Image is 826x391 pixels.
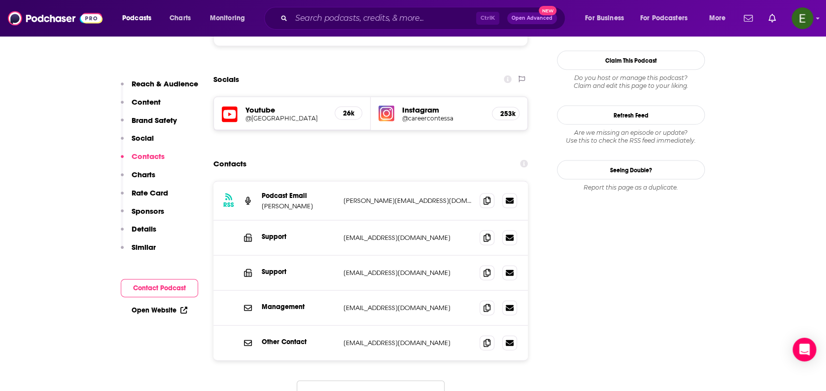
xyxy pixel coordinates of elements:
[476,12,499,25] span: Ctrl K
[245,105,327,114] h5: Youtube
[203,10,258,26] button: open menu
[8,9,103,28] img: Podchaser - Follow, Share and Rate Podcasts
[121,133,154,152] button: Social
[702,10,738,26] button: open menu
[170,11,191,25] span: Charts
[578,10,636,26] button: open menu
[132,97,161,107] p: Content
[344,233,472,241] p: [EMAIL_ADDRESS][DOMAIN_NAME]
[557,183,705,191] div: Report this page as a duplicate.
[512,16,552,21] span: Open Advanced
[121,170,155,188] button: Charts
[132,242,156,252] p: Similar
[121,224,156,242] button: Details
[792,7,813,29] img: User Profile
[223,200,234,208] h3: RSS
[121,79,198,97] button: Reach & Audience
[557,160,705,179] a: Seeing Double?
[557,128,705,144] div: Are we missing an episode or update? Use this to check the RSS feed immediately.
[245,114,327,121] a: @[GEOGRAPHIC_DATA]
[557,105,705,124] button: Refresh Feed
[585,11,624,25] span: For Business
[343,109,354,117] h5: 26k
[213,154,246,173] h2: Contacts
[132,133,154,143] p: Social
[213,70,239,88] h2: Socials
[709,11,725,25] span: More
[121,206,164,225] button: Sponsors
[132,306,187,314] a: Open Website
[121,97,161,116] button: Content
[500,109,511,117] h5: 253k
[262,337,336,346] p: Other Contact
[262,267,336,275] p: Support
[634,10,702,26] button: open menu
[121,152,165,170] button: Contacts
[262,232,336,240] p: Support
[274,7,575,30] div: Search podcasts, credits, & more...
[557,74,705,81] span: Do you host or manage this podcast?
[121,242,156,261] button: Similar
[262,191,336,199] p: Podcast Email
[792,7,813,29] span: Logged in as Emily.Kaplan
[132,224,156,234] p: Details
[539,6,556,15] span: New
[163,10,197,26] a: Charts
[402,105,484,114] h5: Instagram
[344,303,472,312] p: [EMAIL_ADDRESS][DOMAIN_NAME]
[507,12,557,24] button: Open AdvancedNew
[262,302,336,311] p: Management
[210,11,245,25] span: Monitoring
[262,201,336,210] p: [PERSON_NAME]
[122,11,151,25] span: Podcasts
[344,196,472,204] p: [PERSON_NAME][EMAIL_ADDRESS][DOMAIN_NAME]
[132,188,168,197] p: Rate Card
[291,10,476,26] input: Search podcasts, credits, & more...
[132,170,155,179] p: Charts
[764,10,780,27] a: Show notifications dropdown
[121,116,177,134] button: Brand Safety
[640,11,688,25] span: For Podcasters
[121,188,168,206] button: Rate Card
[740,10,757,27] a: Show notifications dropdown
[115,10,164,26] button: open menu
[379,105,394,121] img: iconImage
[402,114,484,121] a: @careercontessa
[557,74,705,89] div: Claim and edit this page to your liking.
[132,79,198,88] p: Reach & Audience
[132,206,164,216] p: Sponsors
[344,268,472,276] p: [EMAIL_ADDRESS][DOMAIN_NAME]
[132,152,165,161] p: Contacts
[557,50,705,70] button: Claim This Podcast
[792,7,813,29] button: Show profile menu
[792,338,816,361] div: Open Intercom Messenger
[121,279,198,297] button: Contact Podcast
[132,116,177,125] p: Brand Safety
[344,338,472,347] p: [EMAIL_ADDRESS][DOMAIN_NAME]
